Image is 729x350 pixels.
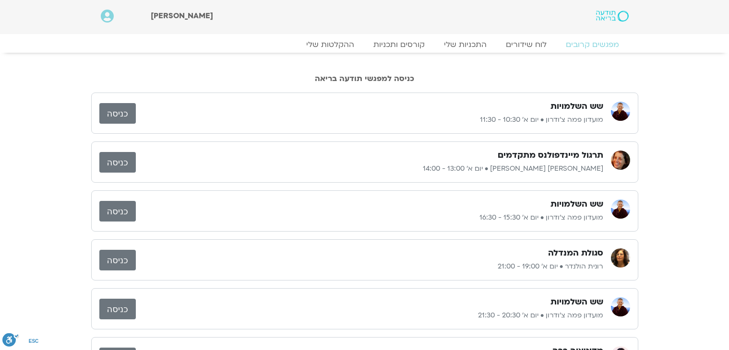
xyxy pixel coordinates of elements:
[99,299,136,319] a: כניסה
[496,40,556,49] a: לוח שידורים
[611,199,630,219] img: מועדון פמה צ'ודרון
[297,40,364,49] a: ההקלטות שלי
[364,40,434,49] a: קורסים ותכניות
[136,163,603,175] p: [PERSON_NAME] [PERSON_NAME] • יום א׳ 13:00 - 14:00
[99,250,136,270] a: כניסה
[611,297,630,316] img: מועדון פמה צ'ודרון
[151,11,213,21] span: [PERSON_NAME]
[611,102,630,121] img: מועדון פמה צ'ודרון
[434,40,496,49] a: התכניות שלי
[550,296,603,308] h3: שש השלמויות
[611,248,630,268] img: רונית הולנדר
[550,101,603,112] h3: שש השלמויות
[136,114,603,126] p: מועדון פמה צ'ודרון • יום א׳ 10:30 - 11:30
[99,103,136,124] a: כניסה
[611,151,630,170] img: סיגל בירן אבוחצירה
[136,261,603,272] p: רונית הולנדר • יום א׳ 19:00 - 21:00
[550,198,603,210] h3: שש השלמויות
[498,150,603,161] h3: תרגול מיינדפולנס מתקדמים
[548,247,603,259] h3: סגולת המנדלה
[556,40,629,49] a: מפגשים קרובים
[99,152,136,173] a: כניסה
[101,40,629,49] nav: Menu
[91,74,638,83] h2: כניסה למפגשי תודעה בריאה
[136,212,603,223] p: מועדון פמה צ'ודרון • יום א׳ 15:30 - 16:30
[136,310,603,321] p: מועדון פמה צ'ודרון • יום א׳ 20:30 - 21:30
[99,201,136,222] a: כניסה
